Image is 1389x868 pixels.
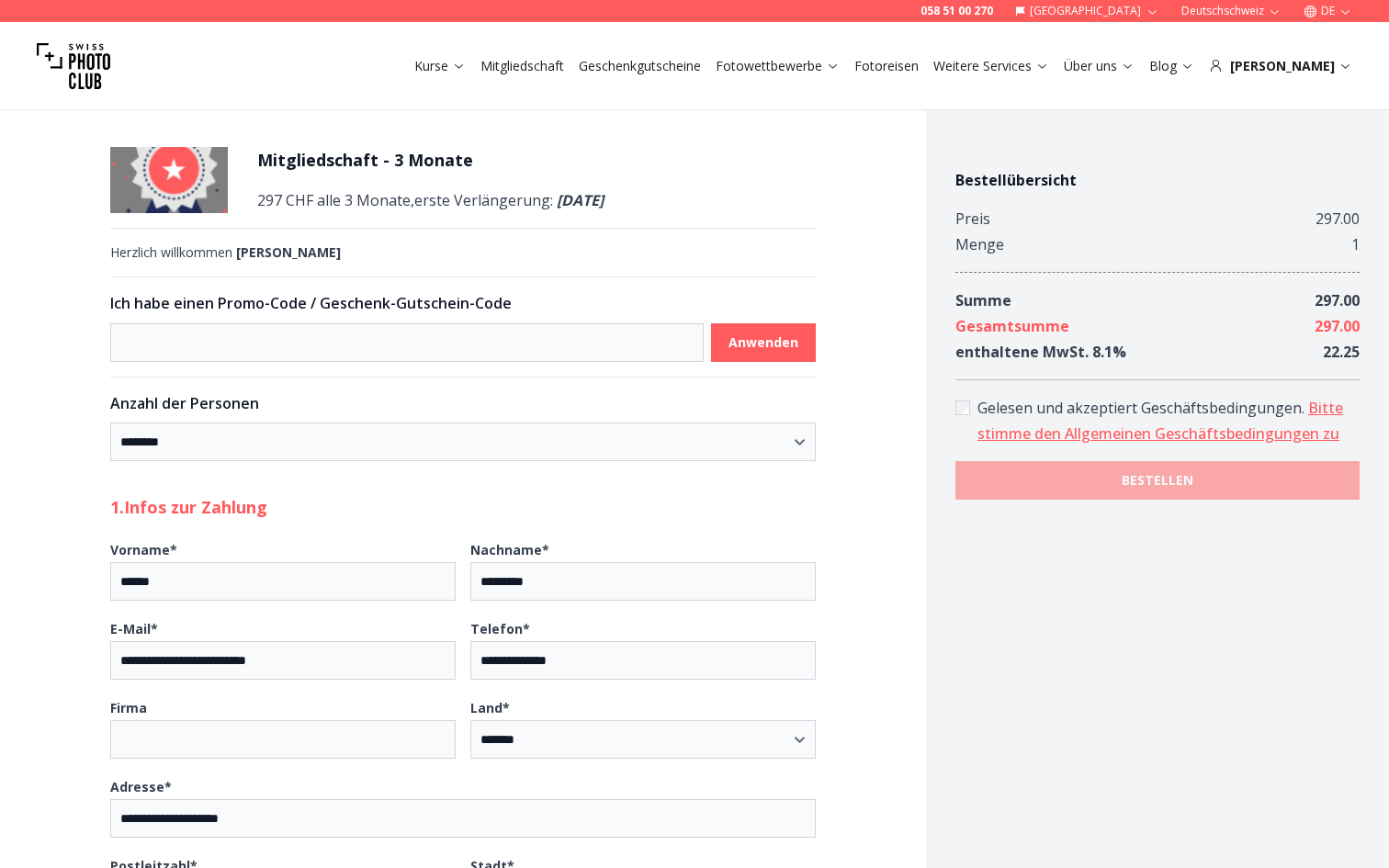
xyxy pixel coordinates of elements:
i: [DATE] [557,190,604,210]
div: 297.00 [1316,206,1360,231]
div: Menge [955,231,1004,257]
a: Kurse [414,57,466,75]
b: Land * [470,699,510,716]
a: Über uns [1064,57,1135,75]
input: E-Mail* [110,641,456,680]
h1: Mitgliedschaft - 3 Monate [257,147,604,173]
span: Gelesen und akzeptiert Geschäftsbedingungen . [977,398,1308,418]
div: [PERSON_NAME] [1209,57,1352,75]
a: Fotowettbewerbe [716,57,840,75]
b: BESTELLEN [1122,471,1193,490]
input: Adresse* [110,799,816,838]
div: enthaltene MwSt. 8.1 % [955,339,1126,365]
a: Blog [1149,57,1194,75]
b: Adresse * [110,778,172,795]
input: Telefon* [470,641,816,680]
b: Nachname * [470,541,549,558]
div: 1 [1351,231,1360,257]
button: Weitere Services [926,53,1056,79]
button: Anwenden [711,323,816,362]
div: Herzlich willkommen [110,243,816,262]
span: 22.25 [1323,342,1360,362]
input: Vorname* [110,562,456,601]
button: Fotoreisen [847,53,926,79]
img: Mitgliedschaft - 3 Monate [110,147,228,213]
input: Nachname* [470,562,816,601]
img: Swiss photo club [37,29,110,103]
input: Accept terms [955,400,970,415]
b: Telefon * [470,620,530,637]
div: 297 CHF alle 3 Monate , erste Verlängerung : [257,147,604,213]
b: E-Mail * [110,620,158,637]
div: Summe [955,287,1011,313]
select: Land* [470,720,816,759]
button: Geschenkgutscheine [571,53,708,79]
b: Firma [110,699,147,716]
a: 058 51 00 270 [920,4,993,18]
b: Anwenden [728,333,798,352]
a: Geschenkgutscheine [579,57,701,75]
button: BESTELLEN [955,461,1360,500]
span: 297.00 [1315,316,1360,336]
h3: Ich habe einen Promo-Code / Geschenk-Gutschein-Code [110,292,816,314]
button: Kurse [407,53,473,79]
a: Fotoreisen [854,57,919,75]
input: Firma [110,720,456,759]
button: Mitgliedschaft [473,53,571,79]
button: Blog [1142,53,1202,79]
div: Gesamtsumme [955,313,1069,339]
a: Mitgliedschaft [480,57,564,75]
span: 297.00 [1315,290,1360,310]
h3: Anzahl der Personen [110,392,816,414]
h4: Bestellübersicht [955,169,1360,191]
button: Fotowettbewerbe [708,53,847,79]
b: [PERSON_NAME] [236,243,341,261]
a: Weitere Services [933,57,1049,75]
div: Preis [955,206,990,231]
button: Über uns [1056,53,1142,79]
b: Vorname * [110,541,177,558]
h2: 1. Infos zur Zahlung [110,494,816,520]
